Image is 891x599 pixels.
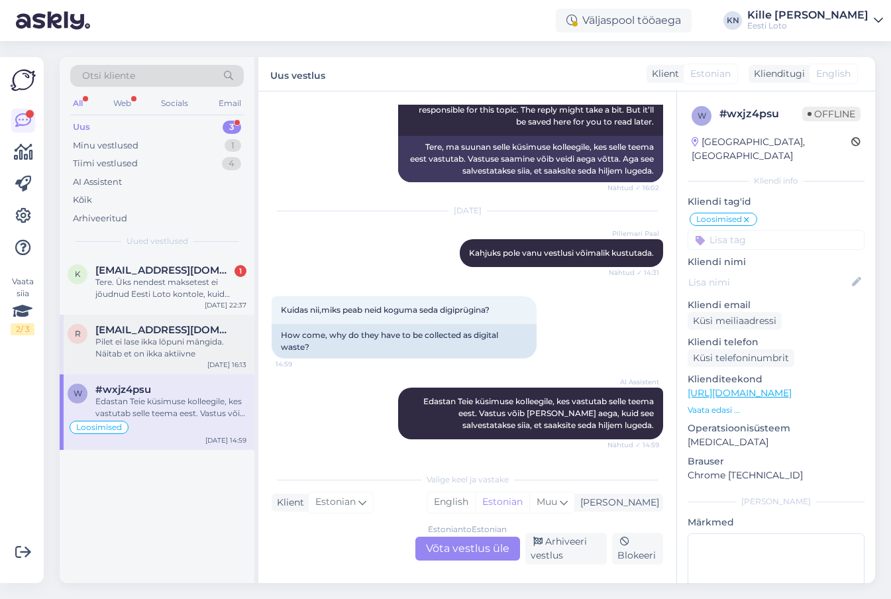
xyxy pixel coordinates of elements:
span: Estonian [315,495,356,510]
div: Eesti Loto [747,21,868,31]
span: Kuidas nii,miks peab neid koguma seda digiprügina? [281,305,490,315]
span: Offline [802,107,861,121]
p: Kliendi tag'id [688,195,865,209]
div: Arhiveeri vestlus [525,533,607,565]
div: [DATE] 16:13 [207,360,246,370]
div: [DATE] [272,205,663,217]
span: Edastan Teie küsimuse kolleegile, kes vastutab selle teema eest. Vastus võib [PERSON_NAME] aega, ... [423,396,656,430]
div: 3 [223,121,241,134]
p: Vaata edasi ... [688,404,865,416]
span: Kahjuks pole vanu vestlusi võimalik kustutada. [469,248,654,258]
div: # wxjz4psu [719,106,802,122]
span: 14:59 [276,359,325,369]
span: Nähtud ✓ 14:59 [607,440,659,450]
span: w [698,111,706,121]
div: KN [723,11,742,30]
span: Otsi kliente [82,69,135,83]
p: Klienditeekond [688,372,865,386]
div: Blokeeri [612,533,663,565]
div: Küsi telefoninumbrit [688,349,794,367]
div: Küsi meiliaadressi [688,312,782,330]
input: Lisa nimi [688,275,849,290]
p: [MEDICAL_DATA] [688,435,865,449]
span: Nähtud ✓ 16:02 [607,183,659,193]
div: 1 [235,265,246,277]
div: [PERSON_NAME] [688,496,865,508]
span: Hello, I am routing this question to the colleague who is responsible for this topic. The reply m... [419,93,656,127]
div: Tere. Üks nendest maksetest ei jõudnud Eesti Loto kontole, kuid pangast on summa maha läinud. Kah... [95,276,246,300]
span: w [74,388,82,398]
div: Kõik [73,193,92,207]
p: Kliendi email [688,298,865,312]
label: Uus vestlus [270,65,325,83]
span: Muu [537,496,557,508]
p: Märkmed [688,516,865,529]
p: Kliendi nimi [688,255,865,269]
div: 2 / 3 [11,323,34,335]
div: All [70,95,85,112]
div: [DATE] 14:59 [205,435,246,445]
span: k [75,269,81,279]
span: AI Assistent [609,377,659,387]
div: Valige keel ja vastake [272,474,663,486]
span: rein.vastrik@gmail.com [95,324,233,336]
div: 1 [225,139,241,152]
div: Edastan Teie küsimuse kolleegile, kes vastutab selle teema eest. Vastus võib [PERSON_NAME] aega, ... [95,396,246,419]
span: #wxjz4psu [95,384,151,396]
div: Web [111,95,134,112]
div: Pilet ei lase ikka lõpuni mängida. Näitab et on ikka aktiivne [95,336,246,360]
img: Askly Logo [11,68,36,93]
span: r [75,329,81,339]
div: Kille [PERSON_NAME] [747,10,868,21]
div: Võta vestlus üle [415,537,520,561]
div: Klient [272,496,304,510]
a: Kille [PERSON_NAME]Eesti Loto [747,10,883,31]
div: Arhiveeritud [73,212,127,225]
a: [URL][DOMAIN_NAME] [688,387,792,399]
div: Uus [73,121,90,134]
p: Kliendi telefon [688,335,865,349]
div: Klient [647,67,679,81]
div: Socials [158,95,191,112]
p: Operatsioonisüsteem [688,421,865,435]
div: Email [216,95,244,112]
div: Estonian to Estonian [428,523,507,535]
div: [DATE] 22:37 [205,300,246,310]
div: Estonian [475,492,529,512]
div: Tere, ma suunan selle küsimuse kolleegile, kes selle teema eest vastutab. Vastuse saamine võib ve... [398,136,663,182]
span: Loosimised [76,423,122,431]
div: Minu vestlused [73,139,138,152]
div: English [427,492,475,512]
div: Klienditugi [749,67,805,81]
div: Väljaspool tööaega [556,9,692,32]
div: How come, why do they have to be collected as digital waste? [272,324,537,358]
div: Kliendi info [688,175,865,187]
span: Uued vestlused [127,235,188,247]
span: kristjan.12@hotmail.com [95,264,233,276]
div: AI Assistent [73,176,122,189]
input: Lisa tag [688,230,865,250]
div: [PERSON_NAME] [575,496,659,510]
p: Brauser [688,455,865,468]
span: Pillemari Paal [609,229,659,239]
span: English [816,67,851,81]
div: Vaata siia [11,276,34,335]
div: Tiimi vestlused [73,157,138,170]
p: Chrome [TECHNICAL_ID] [688,468,865,482]
div: [GEOGRAPHIC_DATA], [GEOGRAPHIC_DATA] [692,135,851,163]
span: Nähtud ✓ 14:31 [609,268,659,278]
span: Estonian [690,67,731,81]
div: 4 [222,157,241,170]
span: Loosimised [696,215,742,223]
